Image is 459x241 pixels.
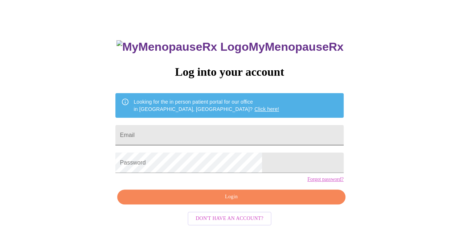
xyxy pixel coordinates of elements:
[126,192,337,201] span: Login
[186,215,273,221] a: Don't have an account?
[134,95,279,116] div: Looking for the in person patient portal for our office in [GEOGRAPHIC_DATA], [GEOGRAPHIC_DATA]?
[116,40,249,54] img: MyMenopauseRx Logo
[196,214,263,223] span: Don't have an account?
[115,65,343,79] h3: Log into your account
[188,212,271,226] button: Don't have an account?
[307,176,344,182] a: Forgot password?
[254,106,279,112] a: Click here!
[117,190,345,204] button: Login
[116,40,344,54] h3: MyMenopauseRx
